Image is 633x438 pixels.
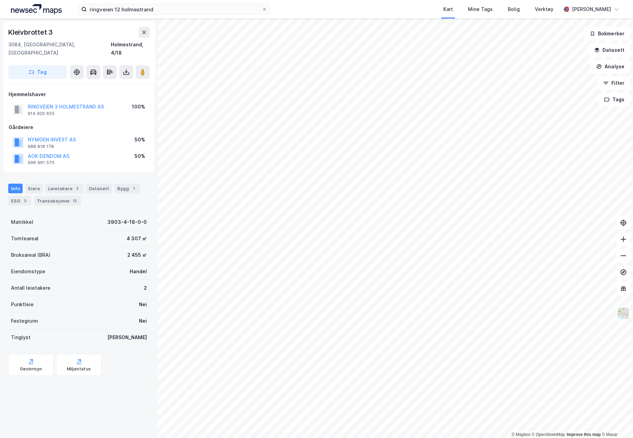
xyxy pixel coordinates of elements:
[512,432,530,437] a: Mapbox
[11,218,33,226] div: Matrikkel
[28,160,55,165] div: 996 961 575
[28,111,55,116] div: 914 920 655
[572,5,611,13] div: [PERSON_NAME]
[11,284,50,292] div: Antall leietakere
[130,185,137,192] div: 1
[9,123,149,131] div: Gårdeiere
[134,152,145,160] div: 50%
[34,196,81,206] div: Transaksjoner
[139,300,147,309] div: Nei
[28,144,54,149] div: 988 818 178
[11,234,38,243] div: Tomteareal
[127,234,147,243] div: 4 307 ㎡
[468,5,493,13] div: Mine Tags
[20,366,42,372] div: Geoinnsyn
[532,432,565,437] a: OpenStreetMap
[599,405,633,438] iframe: Chat Widget
[111,41,150,57] div: Holmestrand, 4/18
[508,5,520,13] div: Bolig
[8,196,31,206] div: ESG
[67,366,91,372] div: Miljøstatus
[130,267,147,276] div: Handel
[8,27,54,38] div: Kleivbrottet 3
[588,43,630,57] button: Datasett
[45,184,83,193] div: Leietakere
[86,184,112,193] div: Datasett
[443,5,453,13] div: Kart
[25,184,43,193] div: Eiere
[107,218,147,226] div: 3903-4-18-0-0
[11,4,62,14] img: logo.a4113a55bc3d86da70a041830d287a7e.svg
[8,41,111,57] div: 3084, [GEOGRAPHIC_DATA], [GEOGRAPHIC_DATA]
[115,184,140,193] div: Bygg
[567,432,601,437] a: Improve this map
[139,317,147,325] div: Nei
[617,307,630,320] img: Z
[8,65,67,79] button: Tag
[598,93,630,106] button: Tags
[9,90,149,99] div: Hjemmelshaver
[71,197,78,204] div: 12
[132,103,145,111] div: 100%
[584,27,630,41] button: Bokmerker
[107,333,147,342] div: [PERSON_NAME]
[11,251,50,259] div: Bruksareal (BRA)
[597,76,630,90] button: Filter
[590,60,630,73] button: Analyse
[87,4,262,14] input: Søk på adresse, matrikkel, gårdeiere, leietakere eller personer
[127,251,147,259] div: 2 455 ㎡
[74,185,81,192] div: 2
[11,267,45,276] div: Eiendomstype
[11,300,34,309] div: Punktleie
[11,317,38,325] div: Festegrunn
[22,197,28,204] div: 3
[134,136,145,144] div: 50%
[144,284,147,292] div: 2
[8,184,23,193] div: Info
[11,333,31,342] div: Tinglyst
[535,5,553,13] div: Verktøy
